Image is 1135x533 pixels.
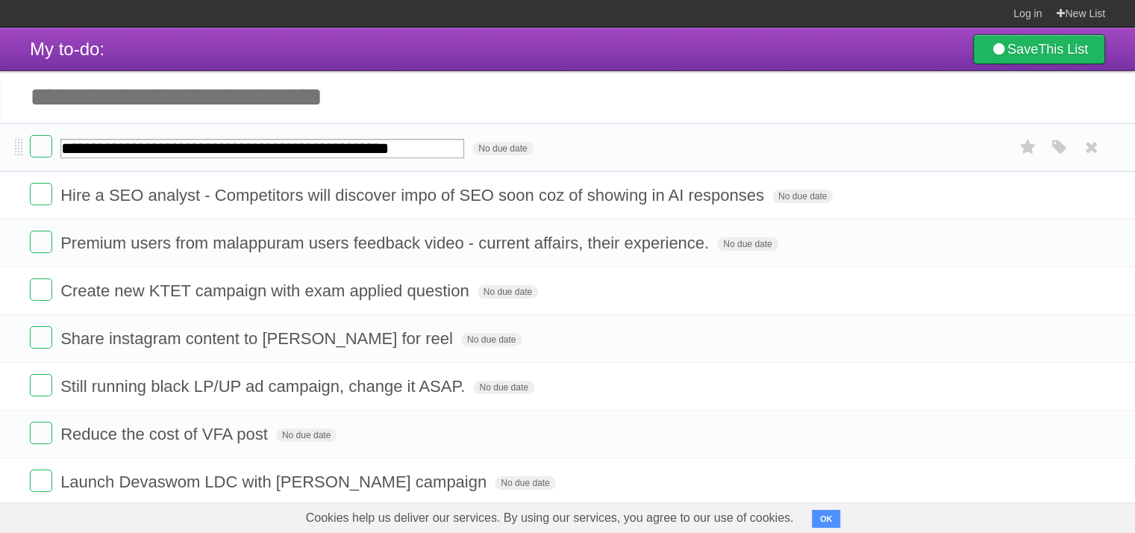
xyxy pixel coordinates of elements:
[973,34,1105,64] a: SaveThis List
[291,503,809,533] span: Cookies help us deliver our services. By using our services, you agree to our use of cookies.
[30,39,104,59] span: My to-do:
[60,234,713,252] span: Premium users from malappuram users feedback video - current affairs, their experience.
[30,278,52,301] label: Done
[60,186,768,205] span: Hire a SEO analyst - Competitors will discover impo of SEO soon coz of showing in AI responses
[461,333,522,346] span: No due date
[1014,135,1042,160] label: Star task
[1038,42,1088,57] b: This List
[30,326,52,349] label: Done
[60,329,457,348] span: Share instagram content to [PERSON_NAME] for reel
[30,374,52,396] label: Done
[60,473,490,491] span: Launch Devaswom LDC with [PERSON_NAME] campaign
[60,425,272,443] span: Reduce the cost of VFA post
[495,476,555,490] span: No due date
[276,428,337,442] span: No due date
[30,470,52,492] label: Done
[812,510,841,528] button: OK
[473,381,534,394] span: No due date
[60,377,469,396] span: Still running black LP/UP ad campaign, change it ASAP.
[60,281,472,300] span: Create new KTET campaign with exam applied question
[472,142,533,155] span: No due date
[30,135,52,158] label: Done
[30,183,52,205] label: Done
[30,231,52,253] label: Done
[772,190,833,203] span: No due date
[717,237,778,251] span: No due date
[30,422,52,444] label: Done
[478,285,538,299] span: No due date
